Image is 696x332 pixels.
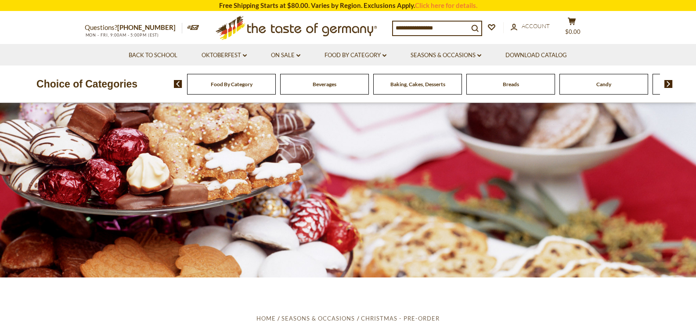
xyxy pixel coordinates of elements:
[559,17,585,39] button: $0.00
[211,81,252,88] a: Food By Category
[325,51,386,60] a: Food By Category
[361,315,440,322] a: Christmas - PRE-ORDER
[664,80,673,88] img: next arrow
[411,51,481,60] a: Seasons & Occasions
[565,28,581,35] span: $0.00
[271,51,300,60] a: On Sale
[85,22,182,33] p: Questions?
[281,315,355,322] a: Seasons & Occasions
[390,81,445,88] a: Baking, Cakes, Desserts
[505,51,567,60] a: Download Catalog
[85,33,159,37] span: MON - FRI, 9:00AM - 5:00PM (EST)
[117,23,176,31] a: [PHONE_NUMBER]
[596,81,611,88] a: Candy
[415,1,477,9] a: Click here for details.
[511,22,550,31] a: Account
[503,81,519,88] a: Breads
[313,81,336,88] a: Beverages
[522,22,550,29] span: Account
[174,80,182,88] img: previous arrow
[202,51,247,60] a: Oktoberfest
[256,315,276,322] a: Home
[129,51,177,60] a: Back to School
